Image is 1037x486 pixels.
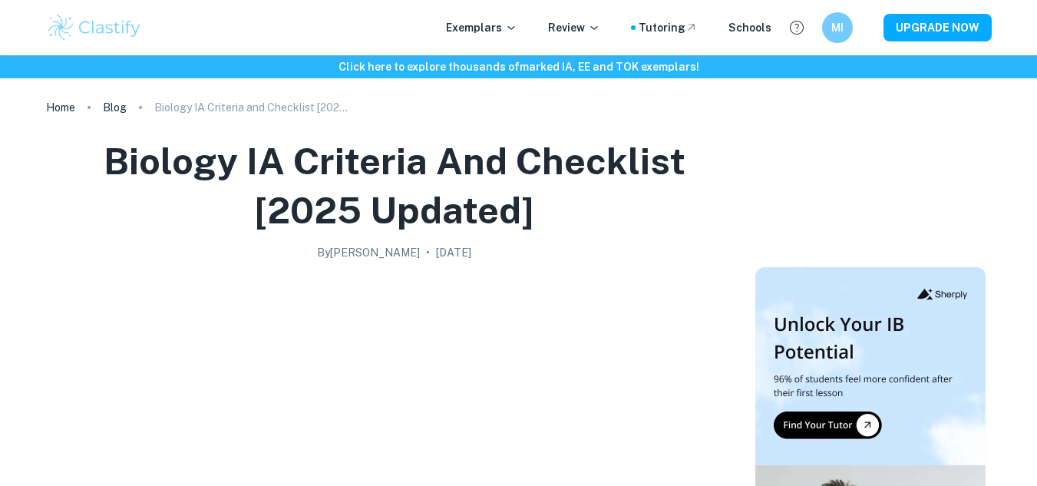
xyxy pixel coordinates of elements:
h2: [DATE] [436,244,471,261]
a: Tutoring [639,19,698,36]
img: Clastify logo [46,12,144,43]
a: Blog [103,97,127,118]
button: Help and Feedback [784,15,810,41]
a: Schools [728,19,771,36]
h2: By [PERSON_NAME] [317,244,420,261]
button: MI [822,12,853,43]
p: Biology IA Criteria and Checklist [2025 updated] [154,99,354,116]
a: Home [46,97,75,118]
button: UPGRADE NOW [883,14,992,41]
p: Review [548,19,600,36]
h6: MI [828,19,846,36]
h1: Biology IA Criteria and Checklist [2025 updated] [52,137,737,235]
h6: Click here to explore thousands of marked IA, EE and TOK exemplars ! [3,58,1034,75]
p: Exemplars [446,19,517,36]
p: • [426,244,430,261]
